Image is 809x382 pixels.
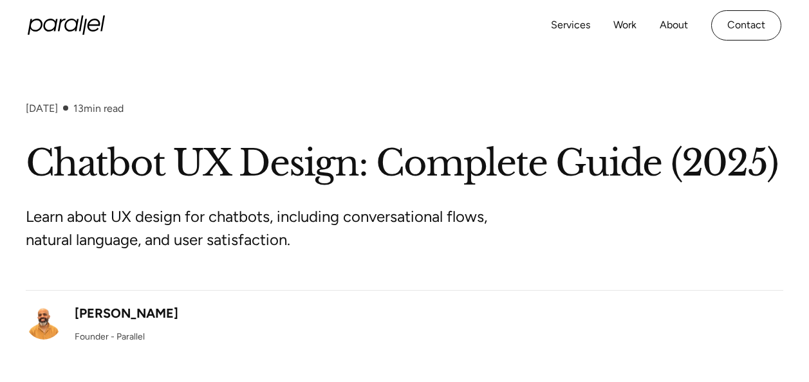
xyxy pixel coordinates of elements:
a: home [28,15,105,35]
div: Founder - Parallel [75,330,145,343]
a: About [660,16,688,35]
span: 13 [73,102,84,114]
div: min read [73,102,124,114]
div: [PERSON_NAME] [75,304,178,323]
a: [PERSON_NAME]Founder - Parallel [26,304,178,344]
h1: Chatbot UX Design: Complete Guide (2025) [26,140,783,187]
p: Learn about UX design for chatbots, including conversational flows, natural language, and user sa... [26,205,508,251]
a: Work [613,16,637,35]
img: Robin Dhanwani [26,304,62,340]
a: Services [551,16,590,35]
a: Contact [711,10,781,41]
div: [DATE] [26,102,58,114]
